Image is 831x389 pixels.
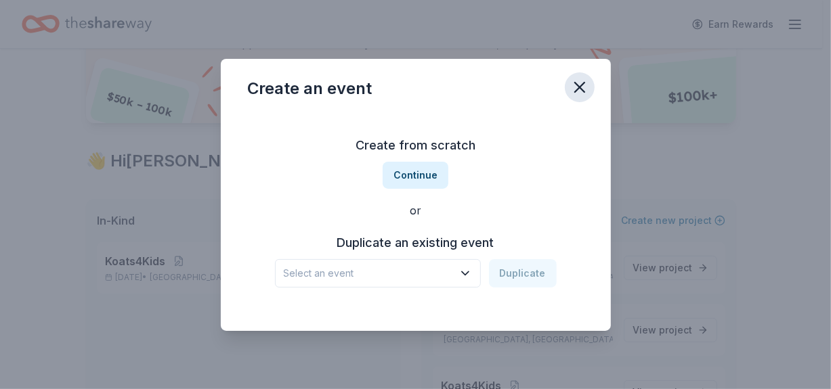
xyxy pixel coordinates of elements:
button: Select an event [275,259,481,288]
div: Create an event [248,78,372,99]
button: Continue [383,162,448,189]
span: Select an event [284,265,453,281]
h3: Duplicate an existing event [275,232,557,254]
h3: Create from scratch [248,135,584,156]
div: or [248,202,584,219]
